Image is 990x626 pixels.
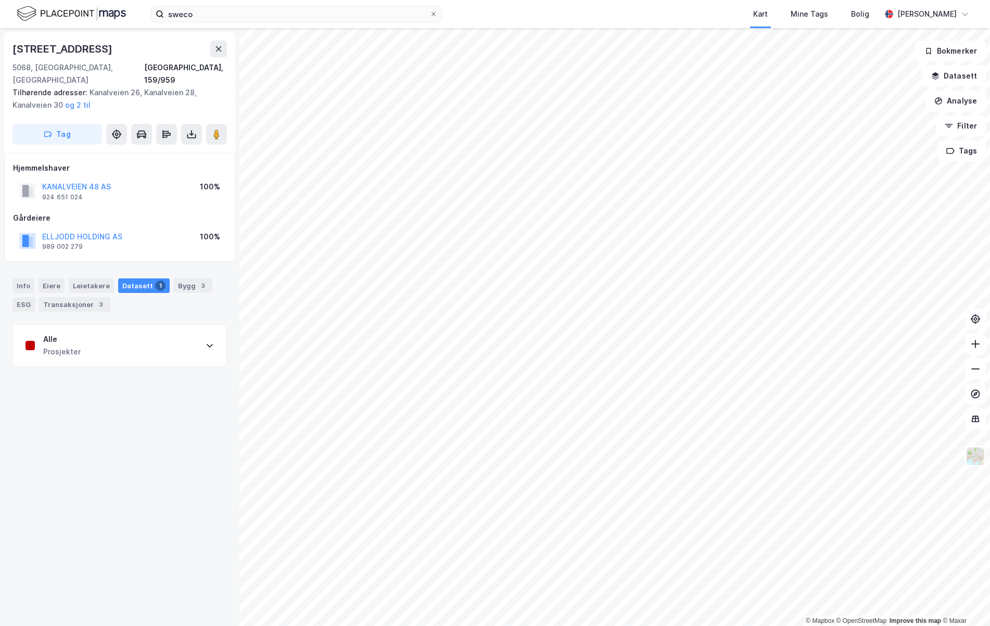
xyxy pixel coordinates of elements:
div: 3 [198,280,208,291]
a: OpenStreetMap [836,617,887,624]
div: Gårdeiere [13,212,226,224]
div: 100% [200,181,220,193]
div: Transaksjoner [39,297,110,312]
img: logo.f888ab2527a4732fd821a326f86c7f29.svg [17,5,126,23]
div: Bygg [174,278,212,293]
span: Tilhørende adresser: [12,88,90,97]
div: 3 [96,299,106,310]
div: Datasett [118,278,170,293]
div: Kart [753,8,768,20]
div: Prosjekter [43,346,81,358]
div: Bolig [851,8,869,20]
div: ESG [12,297,35,312]
div: Eiere [39,278,65,293]
button: Tags [937,140,986,161]
a: Mapbox [806,617,834,624]
button: Tag [12,124,102,145]
div: [STREET_ADDRESS] [12,41,115,57]
iframe: Chat Widget [938,576,990,626]
div: 5068, [GEOGRAPHIC_DATA], [GEOGRAPHIC_DATA] [12,61,144,86]
a: Improve this map [890,617,941,624]
div: Alle [43,333,81,346]
div: Mine Tags [791,8,828,20]
button: Analyse [925,91,986,111]
div: [GEOGRAPHIC_DATA], 159/959 [144,61,227,86]
button: Bokmerker [916,41,986,61]
div: [PERSON_NAME] [897,8,957,20]
div: 989 002 279 [42,242,83,251]
button: Datasett [922,66,986,86]
div: 1 [155,280,166,291]
button: Filter [936,116,986,136]
div: Hjemmelshaver [13,162,226,174]
div: Leietakere [69,278,114,293]
div: 100% [200,231,220,243]
div: 924 651 024 [42,193,83,201]
img: Z [966,446,985,466]
input: Søk på adresse, matrikkel, gårdeiere, leietakere eller personer [164,6,429,22]
div: Info [12,278,34,293]
div: Kanalveien 26, Kanalveien 28, Kanalveien 30 [12,86,219,111]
